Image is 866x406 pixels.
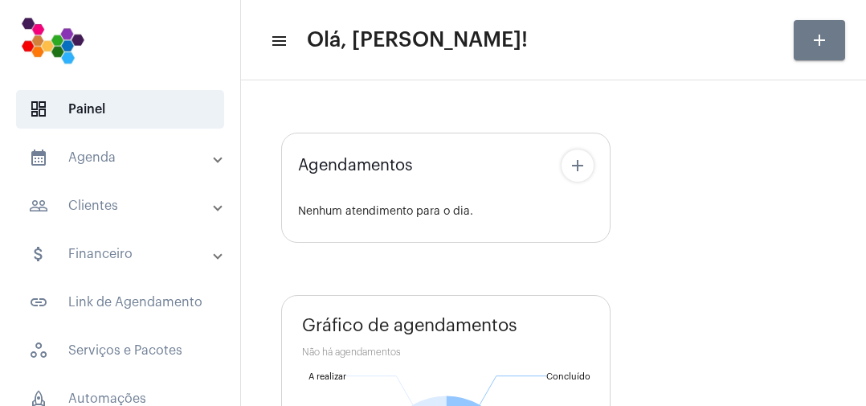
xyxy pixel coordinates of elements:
[810,31,829,50] mat-icon: add
[16,331,224,370] span: Serviços e Pacotes
[10,235,240,273] mat-expansion-panel-header: sidenav iconFinanceiro
[29,196,48,215] mat-icon: sidenav icon
[29,196,214,215] mat-panel-title: Clientes
[29,244,48,264] mat-icon: sidenav icon
[298,206,594,218] div: Nenhum atendimento para o dia.
[29,148,48,167] mat-icon: sidenav icon
[568,156,587,175] mat-icon: add
[270,31,286,51] mat-icon: sidenav icon
[546,372,590,381] text: Concluído
[10,187,240,225] mat-expansion-panel-header: sidenav iconClientes
[16,283,224,322] span: Link de Agendamento
[29,244,214,264] mat-panel-title: Financeiro
[307,27,528,53] span: Olá, [PERSON_NAME]!
[10,138,240,177] mat-expansion-panel-header: sidenav iconAgenda
[29,100,48,119] span: sidenav icon
[298,157,413,174] span: Agendamentos
[29,293,48,312] mat-icon: sidenav icon
[29,341,48,360] span: sidenav icon
[302,316,517,335] span: Gráfico de agendamentos
[29,148,214,167] mat-panel-title: Agenda
[13,8,92,72] img: 7bf4c2a9-cb5a-6366-d80e-59e5d4b2024a.png
[308,372,346,381] text: A realizar
[16,90,224,129] span: Painel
